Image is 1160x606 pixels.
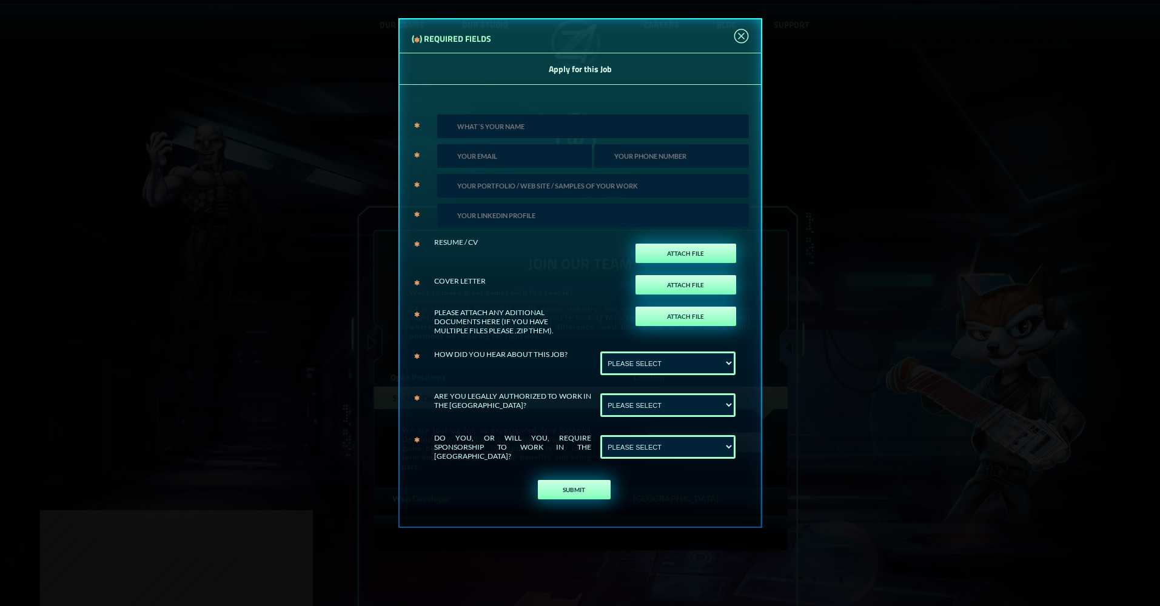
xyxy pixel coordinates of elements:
p: DO YOU, OR WILL YOU, REQUIRE SPONSORSHIP TO WORK IN THE [GEOGRAPHIC_DATA]? [434,433,591,461]
input: YOUR LINKEDIN PROFILE [437,204,749,227]
p: COVER LETTER [434,276,623,285]
input: YOUR PHONE NUMBER [594,144,749,168]
p: PLEASE ATTACH ANY ADITIONAL DOCUMENTS HERE (IF YOU HAVE MULTIPLE FILES PLEASE .ZIP THEM). [434,308,623,335]
input: YOUR PORTFOLIO / WEB SITE / SAMPLES OF YOUR WORK [437,174,749,198]
p: ARE YOU LEGALLY AUTHORIZED TO WORK IN THE [GEOGRAPHIC_DATA]? [434,391,591,410]
label: ( ) REQUIRED FIELDS [412,32,491,45]
button: SUBMIT [538,480,611,499]
h3: Apply for this Job [424,62,737,75]
label: ATTACH FILE [635,275,736,295]
label: ATTACH FILE [635,244,736,263]
img: fox [734,28,749,44]
p: HOW DID YOU HEAR ABOUT THIS JOB? [434,350,591,359]
label: ATTACH FILE [635,307,736,326]
input: YOUR EMAIL [437,144,592,168]
p: RESUME / CV [434,238,623,247]
input: WHAT´S YOUR NAME [437,115,749,138]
